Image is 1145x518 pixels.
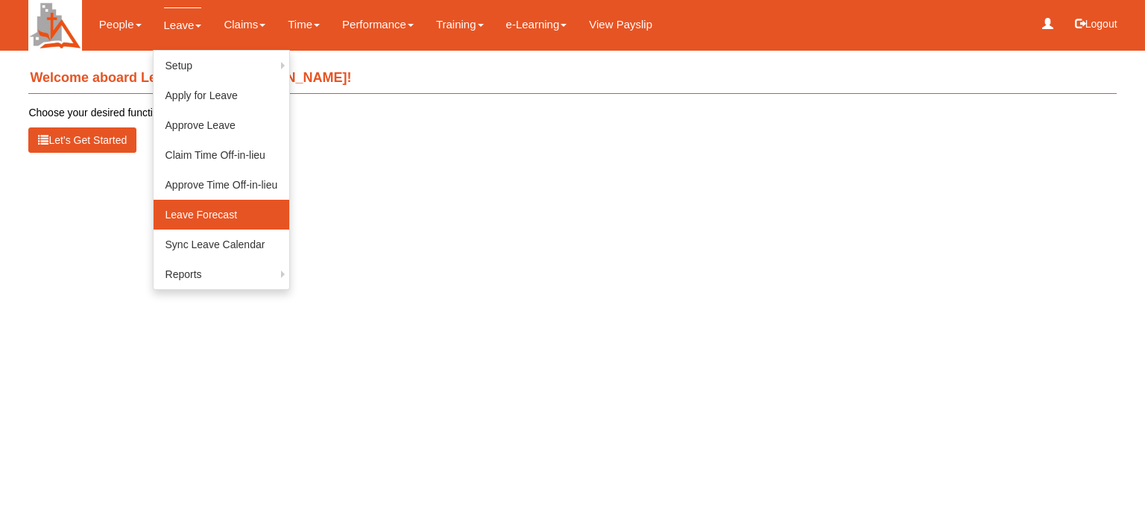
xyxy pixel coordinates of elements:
[28,127,136,153] button: Let’s Get Started
[154,80,290,110] a: Apply for Leave
[288,7,320,42] a: Time
[154,230,290,259] a: Sync Leave Calendar
[436,7,484,42] a: Training
[99,7,142,42] a: People
[506,7,567,42] a: e-Learning
[28,105,1116,120] p: Choose your desired function from the menu above.
[224,7,265,42] a: Claims
[589,7,652,42] a: View Payslip
[154,140,290,170] a: Claim Time Off-in-lieu
[164,7,202,42] a: Leave
[154,170,290,200] a: Approve Time Off-in-lieu
[342,7,414,42] a: Performance
[28,63,1116,94] h4: Welcome aboard Learn Anchor, [PERSON_NAME]!
[154,110,290,140] a: Approve Leave
[28,1,81,51] img: H+Cupd5uQsr4AAAAAElFTkSuQmCC
[1064,6,1128,42] button: Logout
[154,200,290,230] a: Leave Forecast
[154,51,290,80] a: Setup
[154,259,290,289] a: Reports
